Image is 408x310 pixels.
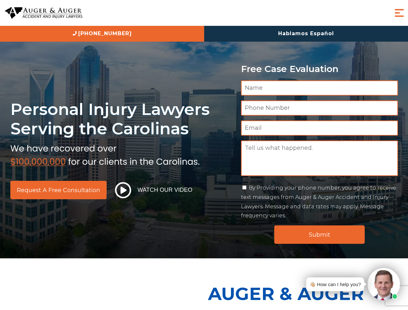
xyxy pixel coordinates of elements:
[241,64,398,74] p: Free Case Evaluation
[10,181,107,199] a: Request a Free Consultation
[10,142,200,166] img: sub text
[5,7,82,19] img: Auger & Auger Accident and Injury Lawyers Logo
[274,225,365,244] input: Submit
[17,187,100,193] span: Request a Free Consultation
[393,6,406,19] button: Menu
[309,280,361,289] div: 👋🏼 How can I help you?
[113,182,194,199] button: Watch Our Video
[241,100,398,116] input: Phone Number
[241,185,396,219] label: By Providing your phone number, you agree to receive text messages from Auger & Auger Accident an...
[208,278,404,310] p: Auger & Auger
[241,120,398,136] input: Email
[241,80,398,96] input: Name
[368,268,400,300] img: Intaker widget Avatar
[10,99,233,139] h1: Personal Injury Lawyers Serving the Carolinas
